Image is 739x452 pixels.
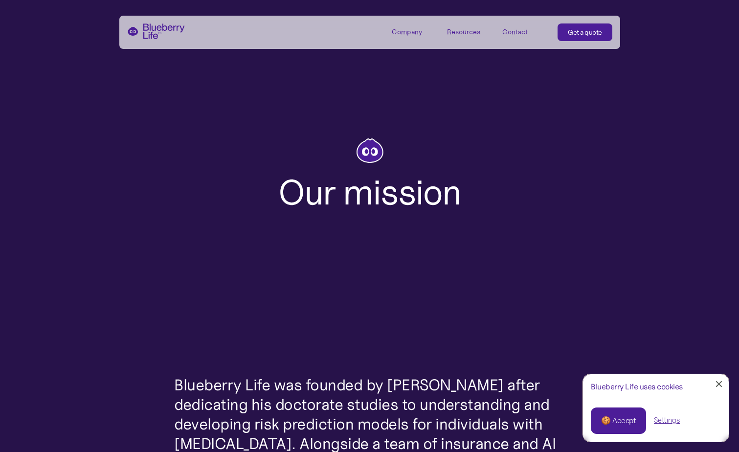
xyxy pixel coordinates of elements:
div: Company [392,28,422,36]
div: Contact [502,28,528,36]
a: 🍪 Accept [591,407,646,434]
div: 🍪 Accept [601,415,636,426]
div: Resources [447,28,480,36]
div: Resources [447,23,491,40]
div: Company [392,23,436,40]
a: home [127,23,185,39]
div: Blueberry Life uses cookies [591,382,721,391]
h1: Our mission [278,174,461,211]
div: Get a quote [568,27,602,37]
a: Contact [502,23,546,40]
a: Get a quote [558,23,612,41]
a: Close Cookie Popup [709,374,729,394]
a: Settings [654,415,680,426]
div: Close Cookie Popup [719,384,719,384]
